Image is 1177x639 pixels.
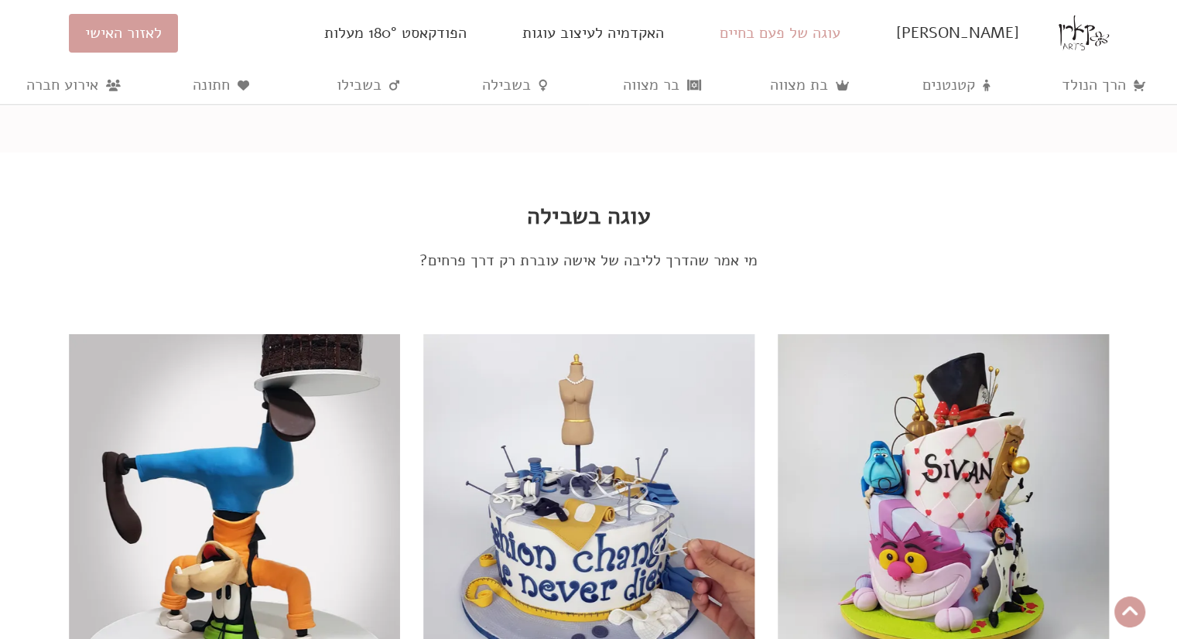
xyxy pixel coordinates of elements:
span: בת מצווה [770,73,828,97]
a: בת מצווה [736,66,883,105]
span: בר מצווה [623,73,679,97]
a: האקדמיה לעיצוב עוגות [506,14,680,53]
span: בשבילו [337,73,381,97]
h3: עוגה בשבילה [69,199,1109,234]
span: אירוע חברה [26,73,98,97]
a: עוגה של פעם בחיים [703,14,857,53]
span: חתונה [193,73,230,97]
span: קטנטנים [922,73,975,97]
a: הפודקאסט 180° מעלות [308,14,483,53]
a: בשבילה [441,66,588,105]
a: הרך הנולד [1030,66,1177,105]
span: בשבילה [482,73,531,97]
img: logo [1059,8,1109,58]
a: חתונה [147,66,294,105]
span: הרך הנולד [1062,73,1126,97]
a: לאזור האישי [69,14,178,53]
a: [PERSON_NAME] [880,14,1035,53]
a: בשבילו [294,66,441,105]
a: בר מצווה [589,66,736,105]
a: קטנטנים [883,66,1030,105]
p: מי אמר שהדרך לליבה של אישה עוברת רק דרך פרחים? [419,249,758,272]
